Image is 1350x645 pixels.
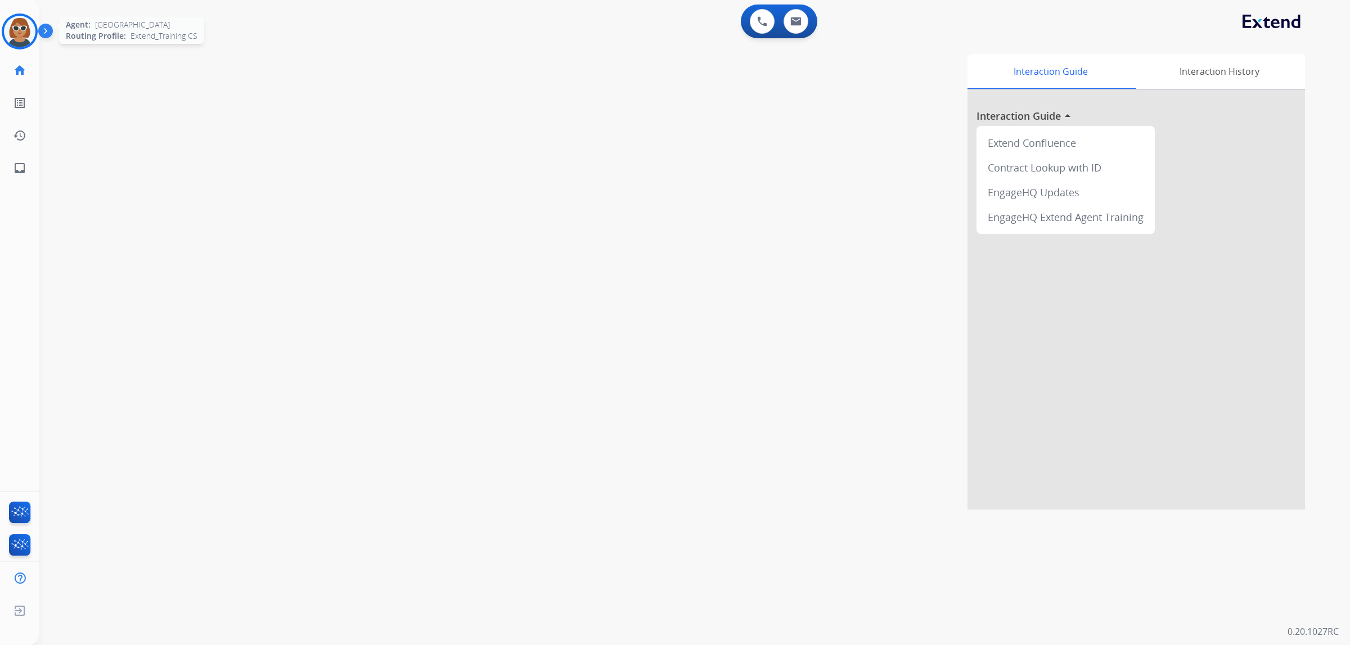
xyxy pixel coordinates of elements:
p: 0.20.1027RC [1288,625,1339,638]
div: Extend Confluence [981,130,1150,155]
div: Interaction Guide [967,54,1133,89]
span: Agent: [66,19,91,30]
mat-icon: inbox [13,161,26,175]
img: avatar [4,16,35,47]
span: Routing Profile: [66,30,126,42]
mat-icon: home [13,64,26,77]
span: Extend_Training CS [130,30,197,42]
div: Contract Lookup with ID [981,155,1150,180]
mat-icon: history [13,129,26,142]
span: [GEOGRAPHIC_DATA] [95,19,170,30]
mat-icon: list_alt [13,96,26,110]
div: EngageHQ Updates [981,180,1150,205]
div: Interaction History [1133,54,1305,89]
div: EngageHQ Extend Agent Training [981,205,1150,229]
